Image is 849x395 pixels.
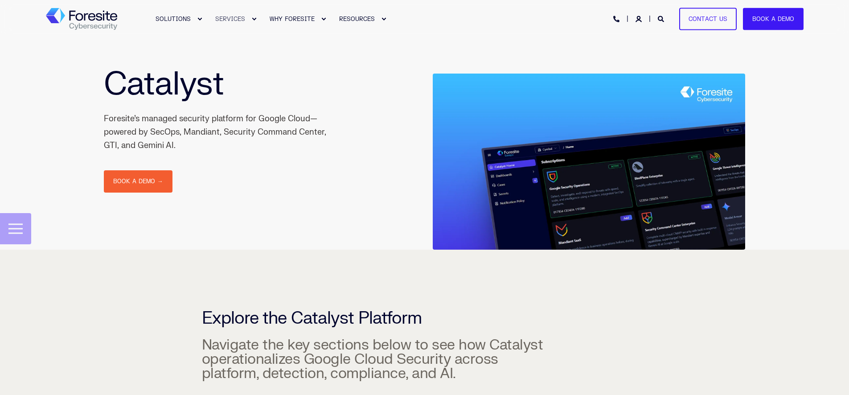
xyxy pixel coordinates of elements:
[251,16,257,22] div: Expand SERVICES
[156,15,191,22] span: SOLUTIONS
[104,170,172,193] a: Book a Demo →
[433,74,746,250] img: Foresite Catalyst
[104,64,224,105] span: Catalyst
[381,16,386,22] div: Expand RESOURCES
[270,15,315,22] span: WHY FORESITE
[46,8,117,30] img: Foresite logo, a hexagon shape of blues with a directional arrow to the right hand side, and the ...
[743,8,804,30] a: Book a Demo
[104,112,327,152] div: Foresite’s managed security platform for Google Cloud—powered by SecOps, Mandiant, Security Comma...
[202,247,500,327] h2: Explore the Catalyst Platform
[339,15,375,22] span: RESOURCES
[197,16,202,22] div: Expand SOLUTIONS
[46,8,117,30] a: Back to Home
[658,15,666,22] a: Open Search
[321,16,326,22] div: Expand WHY FORESITE
[679,8,737,30] a: Contact Us
[636,15,644,22] a: Login
[202,336,543,383] span: Navigate the key sections below to see how Catalyst operationalizes Google Cloud Security across ...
